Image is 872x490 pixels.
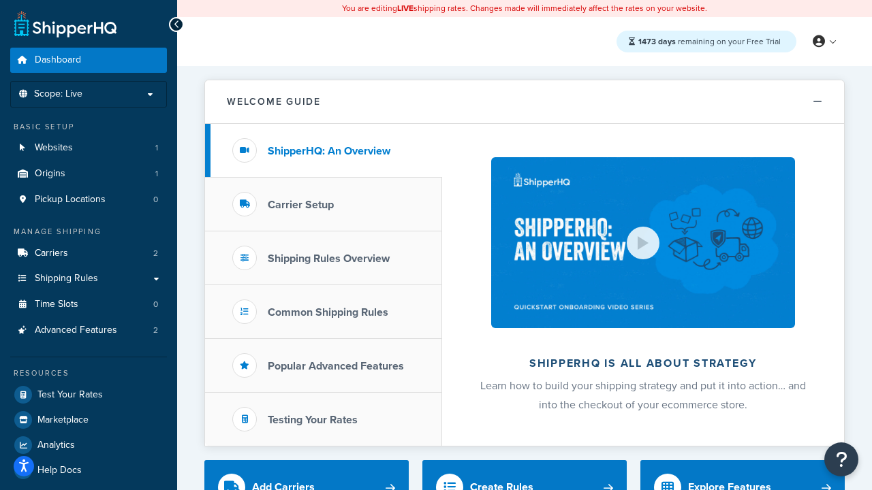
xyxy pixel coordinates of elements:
[638,35,676,48] strong: 1473 days
[491,157,795,328] img: ShipperHQ is all about strategy
[153,325,158,336] span: 2
[155,142,158,154] span: 1
[10,187,167,212] li: Pickup Locations
[10,292,167,317] a: Time Slots0
[10,367,167,379] div: Resources
[10,48,167,73] a: Dashboard
[37,440,75,451] span: Analytics
[10,408,167,432] a: Marketplace
[35,142,73,154] span: Websites
[227,97,321,107] h2: Welcome Guide
[397,2,414,14] b: LIVE
[10,266,167,291] a: Shipping Rules
[268,306,388,318] h3: Common Shipping Rules
[10,187,167,212] a: Pickup Locations0
[35,54,81,66] span: Dashboard
[10,458,167,483] a: Help Docs
[35,325,117,336] span: Advanced Features
[10,161,167,186] a: Origins1
[37,414,89,426] span: Marketplace
[10,121,167,133] div: Basic Setup
[10,433,167,457] a: Analytics
[480,378,806,412] span: Learn how to build your shipping strategy and put it into action… and into the checkout of your e...
[10,161,167,186] li: Origins
[10,135,167,161] li: Websites
[478,357,808,370] h2: ShipperHQ is all about strategy
[35,248,68,259] span: Carriers
[268,252,390,265] h3: Shipping Rules Overview
[37,465,82,476] span: Help Docs
[35,194,106,206] span: Pickup Locations
[37,389,103,401] span: Test Your Rates
[10,292,167,317] li: Time Slots
[10,318,167,343] a: Advanced Features2
[824,442,858,476] button: Open Resource Center
[205,80,844,124] button: Welcome Guide
[268,360,404,372] h3: Popular Advanced Features
[153,299,158,310] span: 0
[35,273,98,284] span: Shipping Rules
[638,35,781,48] span: remaining on your Free Trial
[35,168,65,180] span: Origins
[35,299,78,310] span: Time Slots
[155,168,158,180] span: 1
[10,318,167,343] li: Advanced Features
[10,241,167,266] li: Carriers
[268,199,334,211] h3: Carrier Setup
[10,241,167,266] a: Carriers2
[10,135,167,161] a: Websites1
[10,226,167,238] div: Manage Shipping
[10,382,167,407] a: Test Your Rates
[268,145,390,157] h3: ShipperHQ: An Overview
[268,414,358,426] h3: Testing Your Rates
[34,88,82,100] span: Scope: Live
[153,248,158,259] span: 2
[153,194,158,206] span: 0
